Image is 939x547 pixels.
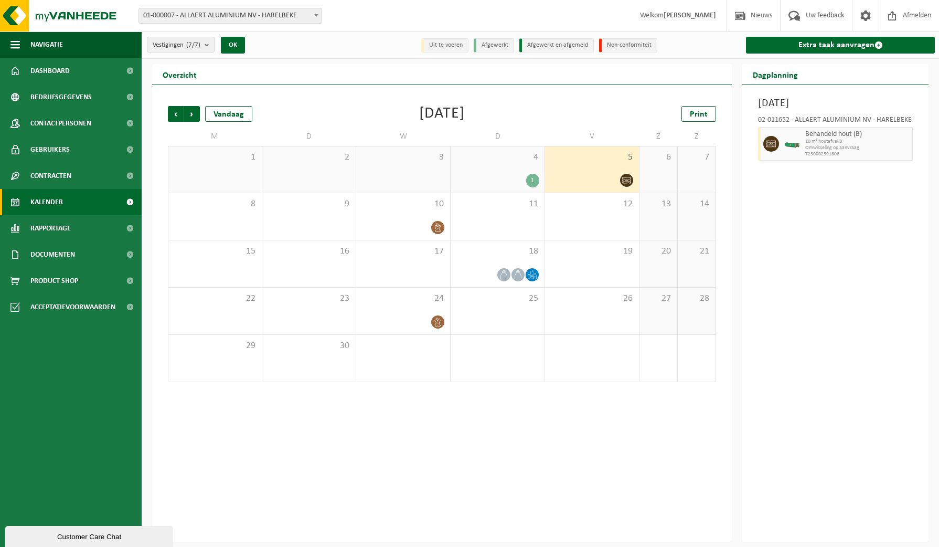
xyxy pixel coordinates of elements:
[758,117,913,127] div: 02-011652 - ALLAERT ALUMINIUM NV - HARELBEKE
[174,198,257,210] span: 8
[683,198,710,210] span: 14
[174,152,257,163] span: 1
[30,136,70,163] span: Gebruikers
[683,246,710,257] span: 21
[153,37,200,53] span: Vestigingen
[690,110,708,119] span: Print
[221,37,245,54] button: OK
[645,152,672,163] span: 6
[262,127,357,146] td: D
[30,110,91,136] span: Contactpersonen
[268,152,351,163] span: 2
[30,58,70,84] span: Dashboard
[599,38,657,52] li: Non-conformiteit
[30,189,63,215] span: Kalender
[742,64,808,85] h2: Dagplanning
[805,139,910,145] span: 10 m³ houtafval B
[30,294,115,320] span: Acceptatievoorwaarden
[139,8,322,23] span: 01-000007 - ALLAERT ALUMINIUM NV - HARELBEKE
[419,106,465,122] div: [DATE]
[664,12,716,19] strong: [PERSON_NAME]
[645,198,672,210] span: 13
[805,145,910,151] span: Omwisseling op aanvraag
[174,340,257,352] span: 29
[361,152,445,163] span: 3
[805,151,910,157] span: T250002591806
[519,38,594,52] li: Afgewerkt en afgemeld
[268,198,351,210] span: 9
[205,106,252,122] div: Vandaag
[174,293,257,304] span: 22
[356,127,451,146] td: W
[186,41,200,48] count: (7/7)
[784,140,800,148] img: HK-XC-10-GN-00
[30,163,71,189] span: Contracten
[451,127,545,146] td: D
[30,31,63,58] span: Navigatie
[683,293,710,304] span: 28
[268,246,351,257] span: 16
[645,293,672,304] span: 27
[639,127,678,146] td: Z
[184,106,200,122] span: Volgende
[545,127,639,146] td: V
[168,106,184,122] span: Vorige
[361,246,445,257] span: 17
[805,130,910,139] span: Behandeld hout (B)
[361,198,445,210] span: 10
[550,198,634,210] span: 12
[678,127,716,146] td: Z
[645,246,672,257] span: 20
[30,241,75,268] span: Documenten
[456,152,539,163] span: 4
[550,152,634,163] span: 5
[152,64,207,85] h2: Overzicht
[361,293,445,304] span: 24
[147,37,215,52] button: Vestigingen(7/7)
[526,174,539,187] div: 1
[138,8,322,24] span: 01-000007 - ALLAERT ALUMINIUM NV - HARELBEKE
[550,293,634,304] span: 26
[758,96,913,111] h3: [DATE]
[30,268,78,294] span: Product Shop
[174,246,257,257] span: 15
[421,38,468,52] li: Uit te voeren
[30,215,71,241] span: Rapportage
[456,198,539,210] span: 11
[168,127,262,146] td: M
[550,246,634,257] span: 19
[5,524,175,547] iframe: chat widget
[681,106,716,122] a: Print
[474,38,514,52] li: Afgewerkt
[456,293,539,304] span: 25
[268,293,351,304] span: 23
[456,246,539,257] span: 18
[30,84,92,110] span: Bedrijfsgegevens
[683,152,710,163] span: 7
[268,340,351,352] span: 30
[746,37,935,54] a: Extra taak aanvragen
